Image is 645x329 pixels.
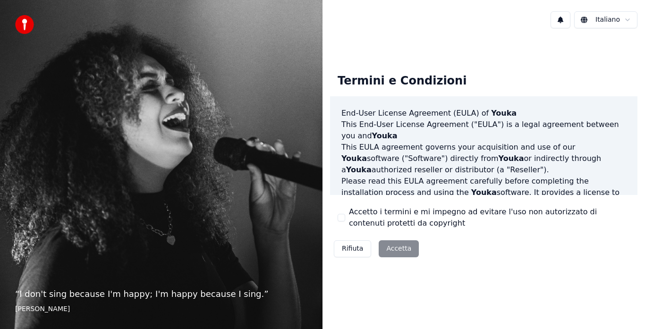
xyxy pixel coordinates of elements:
footer: [PERSON_NAME] [15,304,307,314]
span: Youka [471,188,497,197]
span: Youka [372,131,398,140]
div: Termini e Condizioni [330,66,474,96]
span: Youka [491,109,517,118]
button: Rifiuta [334,240,371,257]
span: Youka [499,154,524,163]
p: “ I don't sing because I'm happy; I'm happy because I sing. ” [15,287,307,301]
p: This End-User License Agreement ("EULA") is a legal agreement between you and [341,119,626,142]
p: This EULA agreement governs your acquisition and use of our software ("Software") directly from o... [341,142,626,176]
p: Please read this EULA agreement carefully before completing the installation process and using th... [341,176,626,221]
h3: End-User License Agreement (EULA) of [341,108,626,119]
span: Youka [346,165,372,174]
img: youka [15,15,34,34]
label: Accetto i termini e mi impegno ad evitare l'uso non autorizzato di contenuti protetti da copyright [349,206,630,229]
span: Youka [341,154,367,163]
